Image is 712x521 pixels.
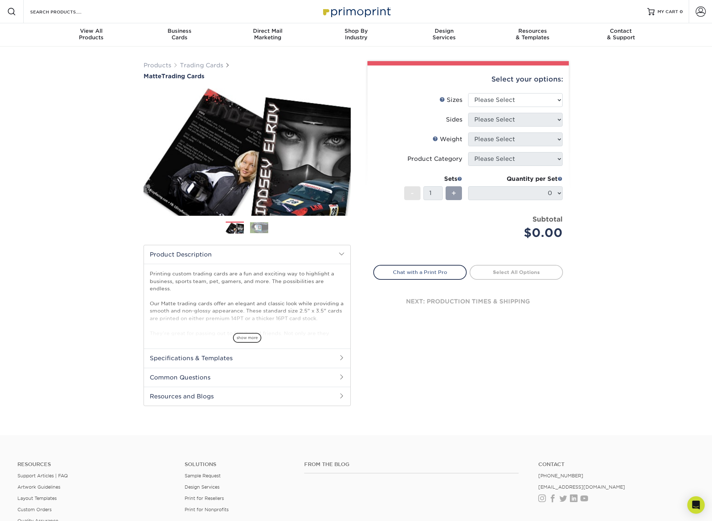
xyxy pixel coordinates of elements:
div: Marketing [224,28,312,41]
a: Chat with a Print Pro [373,265,467,279]
span: Matte [144,73,161,80]
div: & Support [577,28,665,41]
span: MY CART [657,9,678,15]
strong: Subtotal [532,215,563,223]
div: Product Category [407,155,462,163]
a: [EMAIL_ADDRESS][DOMAIN_NAME] [538,484,625,490]
img: Matte 01 [144,80,351,224]
div: Weight [433,135,462,144]
a: Print for Resellers [185,496,224,501]
a: Direct MailMarketing [224,23,312,47]
h2: Product Description [144,245,350,264]
a: Trading Cards [180,62,223,69]
a: MatteTrading Cards [144,73,351,80]
span: Resources [488,28,577,34]
span: + [451,188,456,199]
span: Design [400,28,488,34]
div: Select your options: [373,65,563,93]
h2: Resources and Blogs [144,387,350,406]
a: Contact [538,461,695,468]
div: Sides [446,115,462,124]
span: show more [233,333,261,343]
a: Contact& Support [577,23,665,47]
a: Sample Request [185,473,221,478]
div: $0.00 [474,224,563,242]
div: Sets [404,175,462,183]
a: [PHONE_NUMBER] [538,473,583,478]
a: BusinessCards [135,23,224,47]
a: Products [144,62,171,69]
h2: Specifications & Templates [144,349,350,367]
p: Printing custom trading cards are a fun and exciting way to highlight a business, sports team, pe... [150,270,345,366]
div: & Templates [488,28,577,41]
div: Sizes [439,96,462,104]
span: Shop By [312,28,400,34]
a: Design Services [185,484,220,490]
input: SEARCH PRODUCTS..... [29,7,100,16]
h1: Trading Cards [144,73,351,80]
div: Products [47,28,136,41]
a: Layout Templates [17,496,57,501]
span: Business [135,28,224,34]
img: Trading Cards 01 [226,222,244,235]
a: Shop ByIndustry [312,23,400,47]
h4: Solutions [185,461,293,468]
div: Quantity per Set [468,175,563,183]
a: Support Articles | FAQ [17,473,68,478]
span: Direct Mail [224,28,312,34]
a: DesignServices [400,23,488,47]
div: Services [400,28,488,41]
a: View AllProducts [47,23,136,47]
img: Trading Cards 02 [250,222,268,233]
a: Artwork Guidelines [17,484,60,490]
img: Primoprint [320,4,393,19]
iframe: Google Customer Reviews [2,499,62,518]
div: Cards [135,28,224,41]
h4: Resources [17,461,174,468]
a: Print for Nonprofits [185,507,229,512]
a: Resources& Templates [488,23,577,47]
a: Select All Options [470,265,563,279]
span: 0 [680,9,683,14]
h4: From the Blog [304,461,519,468]
h2: Common Questions [144,368,350,387]
div: Open Intercom Messenger [687,496,705,514]
div: Industry [312,28,400,41]
span: - [411,188,414,199]
span: Contact [577,28,665,34]
span: View All [47,28,136,34]
div: next: production times & shipping [373,280,563,323]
